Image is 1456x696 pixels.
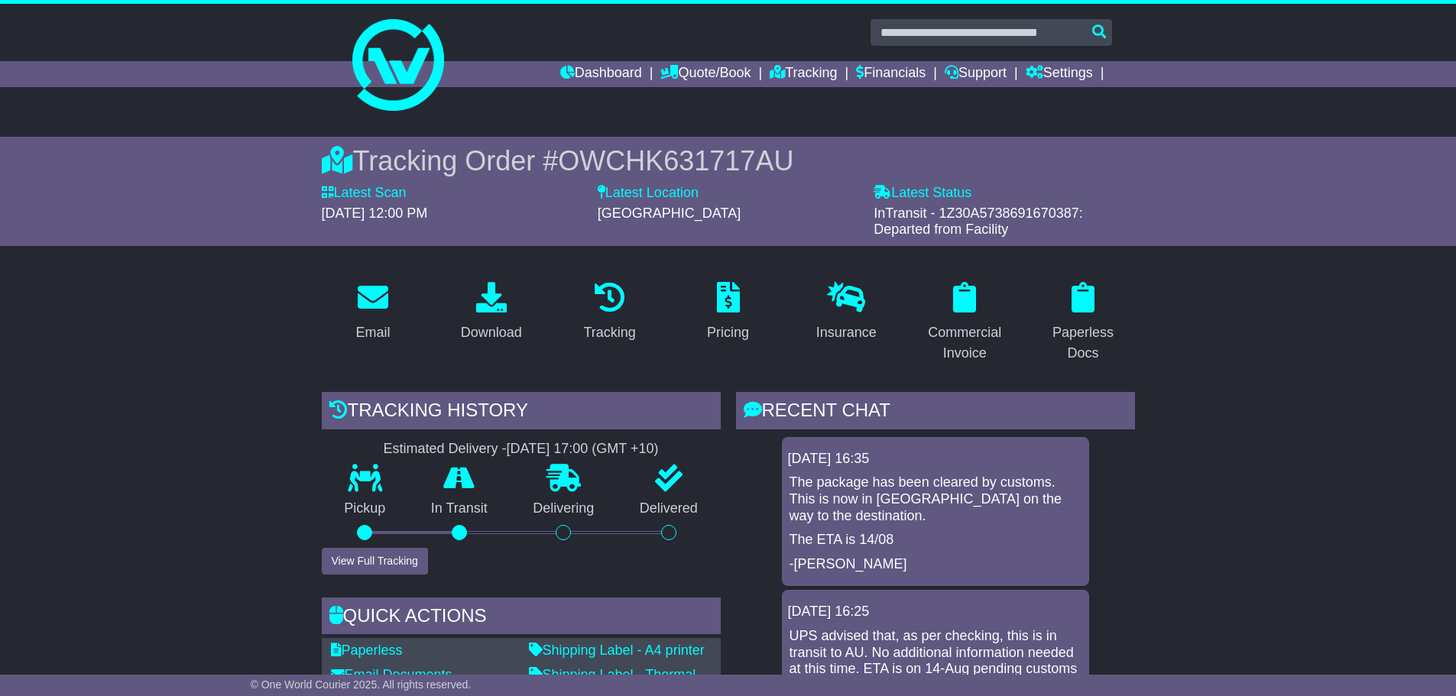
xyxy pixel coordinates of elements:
div: Tracking [583,322,635,343]
a: Tracking [573,277,645,348]
a: Paperless Docs [1032,277,1135,369]
a: Download [451,277,532,348]
a: Paperless [331,643,403,658]
label: Latest Status [874,185,971,202]
div: Tracking Order # [322,144,1135,177]
span: © One World Courier 2025. All rights reserved. [251,678,472,691]
div: Tracking history [322,392,721,433]
a: Settings [1026,61,1093,87]
div: Email [355,322,390,343]
a: Email [345,277,400,348]
span: [DATE] 12:00 PM [322,206,428,221]
p: -[PERSON_NAME] [790,556,1081,573]
div: Quick Actions [322,597,721,639]
a: Quote/Book [660,61,751,87]
a: Dashboard [560,61,642,87]
p: In Transit [408,500,511,517]
label: Latest Location [598,185,699,202]
a: Pricing [697,277,759,348]
div: Paperless Docs [1042,322,1125,364]
div: Commercial Invoice [923,322,1007,364]
div: Download [461,322,522,343]
div: [DATE] 16:25 [788,604,1083,620]
p: Pickup [322,500,409,517]
a: Email Documents [331,667,452,682]
button: View Full Tracking [322,548,428,575]
div: [DATE] 16:35 [788,451,1083,468]
a: Shipping Label - A4 printer [529,643,705,658]
a: Commercial Invoice [913,277,1017,369]
div: Pricing [707,322,749,343]
a: Support [945,61,1007,87]
p: The package has been cleared by customs. This is now in [GEOGRAPHIC_DATA] on the way to the desti... [790,474,1081,524]
p: Delivering [511,500,618,517]
p: The ETA is 14/08 [790,532,1081,549]
a: Tracking [770,61,837,87]
span: [GEOGRAPHIC_DATA] [598,206,741,221]
div: Insurance [816,322,877,343]
label: Latest Scan [322,185,407,202]
div: [DATE] 17:00 (GMT +10) [507,441,659,458]
div: RECENT CHAT [736,392,1135,433]
a: Insurance [806,277,887,348]
div: Estimated Delivery - [322,441,721,458]
span: OWCHK631717AU [558,145,793,176]
span: InTransit - 1Z30A5738691670387: Departed from Facility [874,206,1083,238]
a: Financials [856,61,926,87]
p: Delivered [617,500,721,517]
